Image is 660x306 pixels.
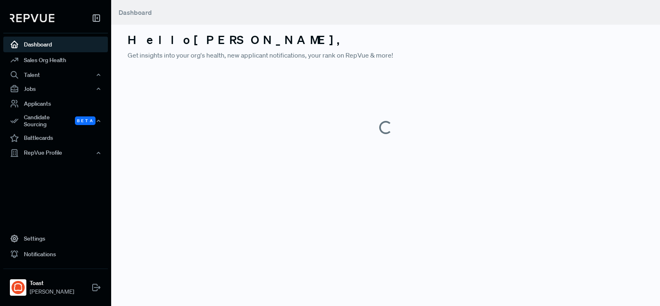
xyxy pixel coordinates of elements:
h3: Hello [PERSON_NAME] , [128,33,644,47]
button: RepVue Profile [3,146,108,160]
button: Jobs [3,82,108,96]
a: Notifications [3,246,108,262]
a: Applicants [3,96,108,111]
button: Talent [3,68,108,82]
a: Settings [3,231,108,246]
a: Sales Org Health [3,52,108,68]
a: Battlecards [3,130,108,146]
a: Dashboard [3,37,108,52]
span: Dashboard [119,8,152,16]
div: Candidate Sourcing [3,111,108,130]
img: RepVue [10,14,54,22]
strong: Toast [30,279,74,287]
span: Beta [75,116,96,125]
img: Toast [12,281,25,294]
span: [PERSON_NAME] [30,287,74,296]
a: ToastToast[PERSON_NAME] [3,269,108,299]
p: Get insights into your org's health, new applicant notifications, your rank on RepVue & more! [128,50,644,60]
button: Candidate Sourcing Beta [3,111,108,130]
